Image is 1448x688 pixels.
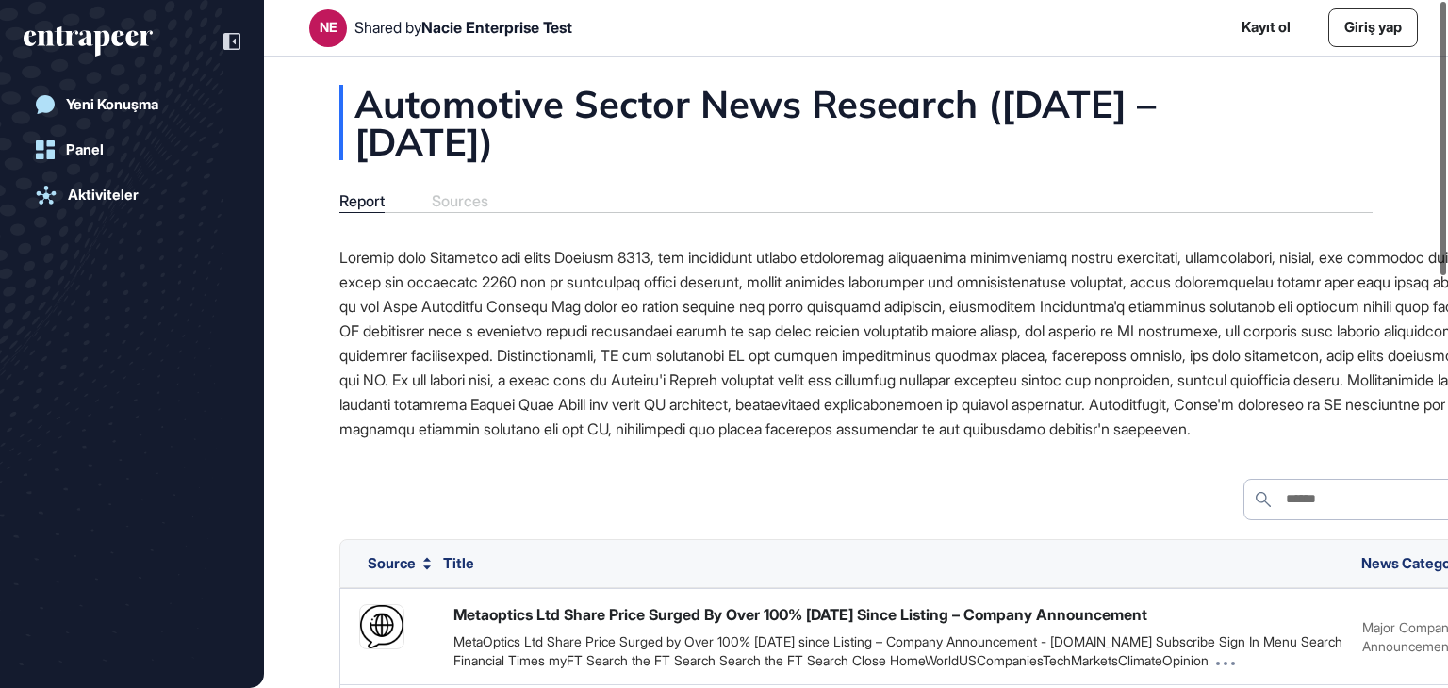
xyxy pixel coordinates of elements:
[421,18,572,37] span: Nacie Enterprise Test
[453,604,1147,625] div: Metaoptics Ltd Share Price Surged By Over 100% [DATE] Since Listing – Company Announcement
[368,556,431,571] button: Source
[368,556,416,570] span: Source
[339,85,1373,160] div: Automotive Sector News Research ([DATE] – [DATE])
[68,187,139,204] div: Aktiviteler
[1242,17,1291,39] a: Kayıt ol
[66,141,104,158] div: Panel
[453,632,1343,669] div: MetaOptics Ltd Share Price Surged by Over 100% [DATE] since Listing – Company Announcement - [DOM...
[354,19,572,37] div: Shared by
[24,26,153,57] div: entrapeer-logo
[1328,8,1418,47] a: Giriş yap
[320,20,337,35] div: NE
[443,554,474,572] span: Title
[339,192,385,210] div: Report
[360,605,403,648] img: placeholder.png
[66,96,158,113] div: Yeni Konuşma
